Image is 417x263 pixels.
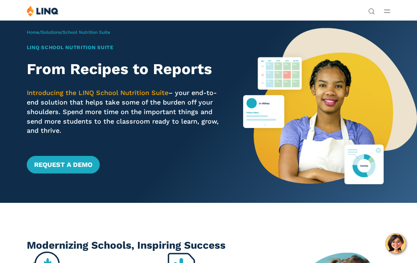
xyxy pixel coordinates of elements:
[243,20,417,203] img: Nutrition Suite Launch
[368,5,375,14] nav: Utility Navigation
[27,5,59,17] img: LINQ | K‑12 Software
[384,7,390,15] button: Open Main Menu
[27,89,168,96] span: Introducing the LINQ School Nutrition Suite
[63,30,110,35] span: School Nutrition Suite
[41,30,61,35] a: Solutions
[368,7,375,14] button: Open Search Bar
[385,233,406,254] button: Hello, have a question? Let’s chat.
[27,156,100,173] a: Request a Demo
[27,61,226,78] h2: From Recipes to Reports
[27,238,390,253] h2: Modernizing Schools, Inspiring Success
[27,30,110,35] span: / /
[27,88,226,135] p: – your end-to-end solution that helps take some of the burden off your shoulders. Spend more time...
[27,30,39,35] a: Home
[27,44,226,51] h1: LINQ School Nutrition Suite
